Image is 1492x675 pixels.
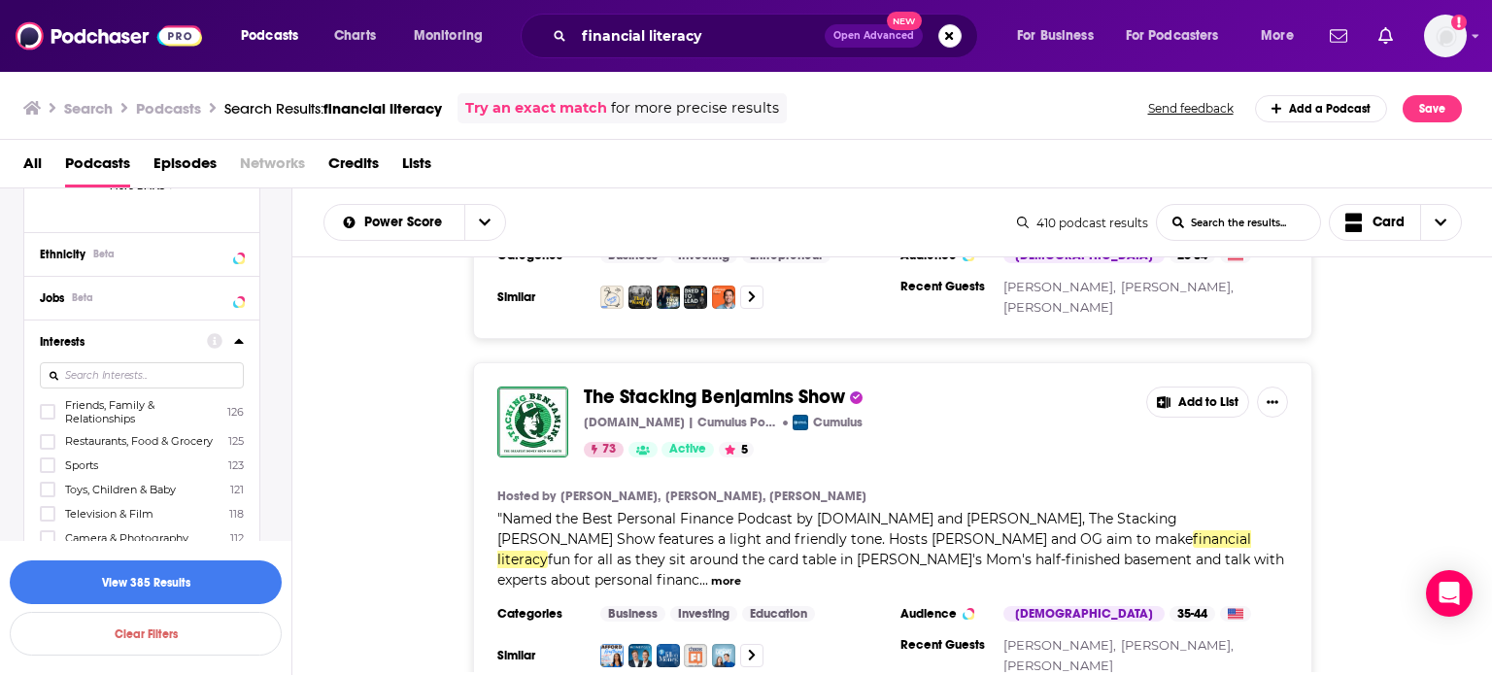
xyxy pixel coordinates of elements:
[669,440,706,459] span: Active
[334,22,376,50] span: Charts
[228,434,244,448] span: 125
[1247,20,1318,51] button: open menu
[1126,22,1219,50] span: For Podcasters
[684,644,707,667] img: ChooseFI
[10,560,282,604] button: View 385 Results
[497,289,585,305] h3: Similar
[1426,570,1473,617] div: Open Intercom Messenger
[1003,606,1165,622] div: [DEMOGRAPHIC_DATA]
[64,99,113,118] h3: Search
[1261,22,1294,50] span: More
[65,458,98,472] span: Sports
[414,22,483,50] span: Monitoring
[323,99,442,118] span: financial literacy
[224,99,442,118] div: Search Results:
[1329,204,1463,241] button: Choose View
[328,148,379,187] a: Credits
[40,328,207,353] button: Interests
[793,415,808,430] img: Cumulus
[712,644,735,667] a: BiggerPockets Money Podcast
[16,17,202,54] img: Podchaser - Follow, Share and Rate Podcasts
[1403,95,1462,122] button: Save
[628,644,652,667] img: Money Guy Show
[1170,606,1215,622] div: 35-44
[364,216,449,229] span: Power Score
[1322,19,1355,52] a: Show notifications dropdown
[497,387,568,457] img: The Stacking Benjamins Show
[887,12,922,30] span: New
[900,606,988,622] h3: Audience
[1017,22,1094,50] span: For Business
[153,148,217,187] a: Episodes
[600,644,624,667] a: Afford Anything
[1003,279,1116,294] a: [PERSON_NAME],
[72,291,93,304] div: Beta
[584,385,845,409] span: The Stacking Benjamins Show
[813,415,863,430] p: Cumulus
[93,248,115,260] div: Beta
[628,286,652,309] a: That Was Us
[1003,248,1165,263] div: [DEMOGRAPHIC_DATA]
[900,279,988,294] h3: Recent Guests
[661,442,714,457] a: Active
[684,286,707,309] img: Bred To Lead | With Dr. Jake Tayler Jacobs
[465,97,607,119] a: Try an exact match
[560,489,661,504] a: [PERSON_NAME],
[40,285,244,309] button: JobsBeta
[40,241,244,265] button: EthnicityBeta
[227,20,323,51] button: open menu
[497,648,585,663] h3: Similar
[1113,20,1247,51] button: open menu
[1003,658,1113,673] a: [PERSON_NAME]
[712,286,735,309] img: The Jefferson Fisher Podcast
[1003,637,1116,653] a: [PERSON_NAME],
[793,415,863,430] a: CumulusCumulus
[497,489,556,504] h4: Hosted by
[1373,216,1405,229] span: Card
[600,286,624,309] img: Money Stuff: The Podcast
[600,606,665,622] a: Business
[230,531,244,545] span: 112
[497,510,1193,548] span: Named the Best Personal Finance Podcast by [DOMAIN_NAME] and [PERSON_NAME], The Stacking [PERSON_...
[584,442,624,457] a: 73
[227,405,244,419] span: 126
[742,606,815,622] a: Education
[224,99,442,118] a: Search Results:financial literacy
[825,24,923,48] button: Open AdvancedNew
[1121,637,1234,653] a: [PERSON_NAME],
[584,415,778,430] p: [DOMAIN_NAME] | Cumulus Podcast Network
[1424,15,1467,57] img: User Profile
[240,148,305,187] span: Networks
[40,291,64,305] span: Jobs
[574,20,825,51] input: Search podcasts, credits, & more...
[324,216,464,229] button: open menu
[657,644,680,667] img: Jill on Money with Jill Schlesinger
[1424,15,1467,57] span: Logged in as amoscac10
[699,571,708,589] span: ...
[230,483,244,496] span: 121
[769,489,866,504] a: [PERSON_NAME]
[1255,95,1388,122] a: Add a Podcast
[40,362,244,388] input: Search Interests...
[497,606,585,622] h3: Categories
[23,148,42,187] span: All
[611,97,779,119] span: for more precise results
[10,612,282,656] button: Clear Filters
[1451,15,1467,30] svg: Add a profile image
[657,286,680,309] img: Dateline: True Crime Weekly
[400,20,508,51] button: open menu
[65,398,218,425] span: Friends, Family & Relationships
[229,507,244,521] span: 118
[402,148,431,187] a: Lists
[665,489,765,504] a: [PERSON_NAME],
[323,204,506,241] h2: Choose List sort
